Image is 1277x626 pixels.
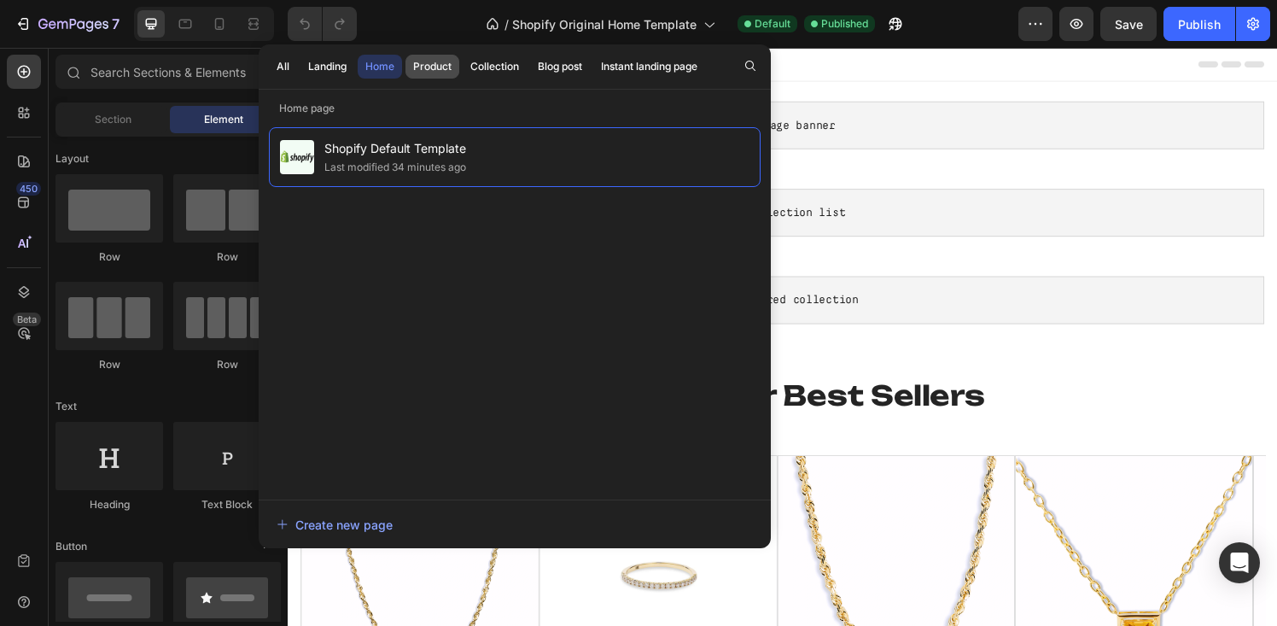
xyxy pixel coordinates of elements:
[300,55,354,79] button: Landing
[308,59,347,74] div: Landing
[277,59,289,74] div: All
[269,55,297,79] button: All
[512,15,697,33] span: Shopify Original Home Template
[1163,7,1235,41] button: Publish
[254,145,281,173] span: Toggle open
[461,251,591,272] span: Featured collection
[365,59,394,74] div: Home
[55,249,163,265] div: Row
[485,70,567,91] span: Image banner
[13,313,41,326] div: Beta
[288,48,1277,626] iframe: Design area
[15,342,1010,379] p: Explore Our Best Sellers
[413,59,452,74] div: Product
[254,533,281,560] span: Toggle open
[95,112,131,127] span: Section
[324,138,466,159] span: Shopify Default Template
[530,55,590,79] button: Blog post
[538,59,582,74] div: Blog post
[276,507,754,541] button: Create new page
[470,59,519,74] div: Collection
[173,497,281,512] div: Text Block
[288,7,357,41] div: Undo/Redo
[601,59,697,74] div: Instant landing page
[55,55,281,89] input: Search Sections & Elements
[755,16,790,32] span: Default
[55,357,163,372] div: Row
[55,497,163,512] div: Heading
[821,16,868,32] span: Published
[504,15,509,33] span: /
[112,14,120,34] p: 7
[55,539,87,554] span: Button
[254,393,281,420] span: Toggle open
[173,249,281,265] div: Row
[358,55,402,79] button: Home
[173,357,281,372] div: Row
[259,100,771,117] p: Home page
[463,55,527,79] button: Collection
[16,182,41,196] div: 450
[55,151,89,167] span: Layout
[55,399,77,414] span: Text
[7,7,127,41] button: 7
[277,516,393,534] div: Create new page
[1115,17,1143,32] span: Save
[1219,542,1260,583] div: Open Intercom Messenger
[1100,7,1157,41] button: Save
[405,55,459,79] button: Product
[204,112,243,127] span: Element
[1178,15,1221,33] div: Publish
[593,55,705,79] button: Instant landing page
[475,161,577,181] span: Collection list
[324,159,466,176] div: Last modified 34 minutes ago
